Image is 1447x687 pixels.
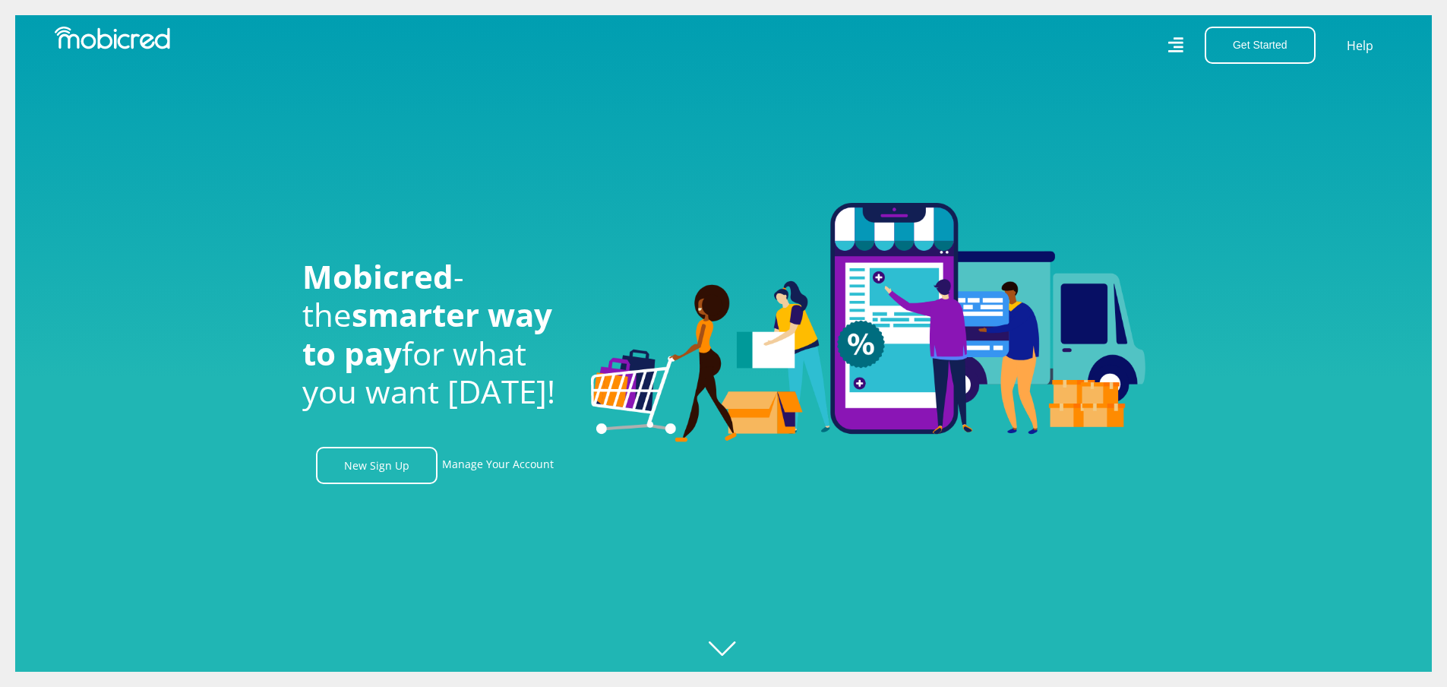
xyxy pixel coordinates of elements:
[302,255,453,298] span: Mobicred
[55,27,170,49] img: Mobicred
[316,447,438,484] a: New Sign Up
[302,293,552,374] span: smarter way to pay
[1205,27,1316,64] button: Get Started
[591,203,1145,443] img: Welcome to Mobicred
[1346,36,1374,55] a: Help
[302,258,568,411] h1: - the for what you want [DATE]!
[442,447,554,484] a: Manage Your Account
